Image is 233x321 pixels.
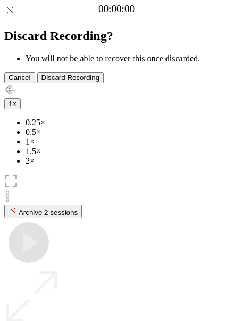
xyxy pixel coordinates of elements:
a: 00:00:00 [98,3,135,15]
li: 1× [26,137,229,147]
div: Archive 2 sessions [9,206,78,216]
li: 2× [26,156,229,166]
button: Discard Recording [37,72,104,83]
li: 0.5× [26,127,229,137]
button: 1× [4,98,21,109]
span: 1 [9,100,12,108]
li: You will not be able to recover this once discarded. [26,54,229,63]
h2: Discard Recording? [4,29,229,43]
button: Cancel [4,72,35,83]
button: Archive 2 sessions [4,205,82,218]
li: 0.25× [26,118,229,127]
li: 1.5× [26,147,229,156]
